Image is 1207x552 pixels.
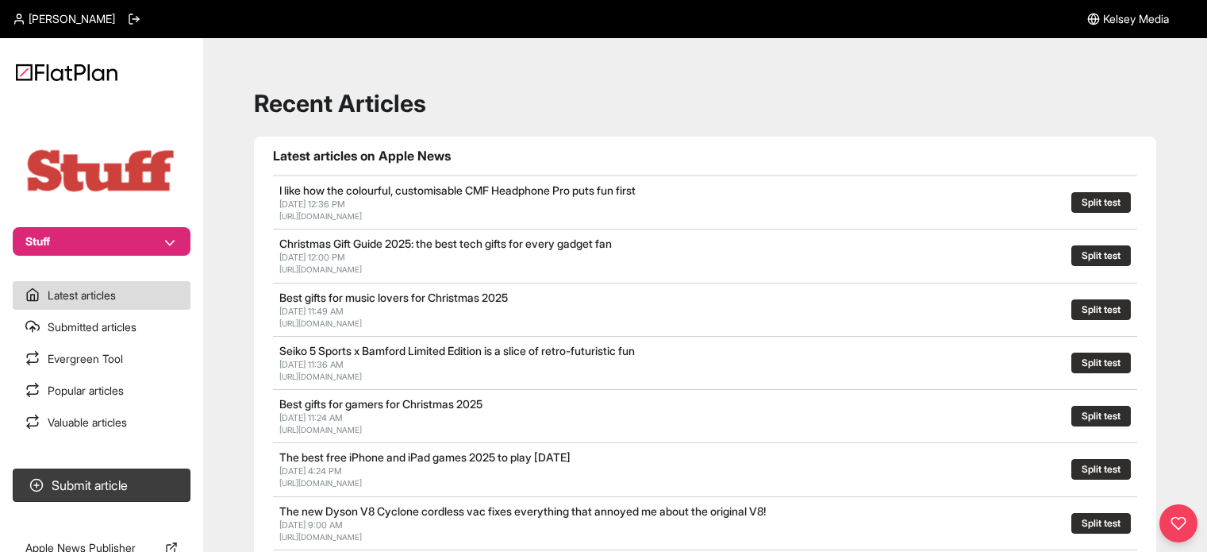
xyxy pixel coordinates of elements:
[279,465,342,477] span: [DATE] 4:24 PM
[13,376,190,405] a: Popular articles
[279,291,508,304] a: Best gifts for music lovers for Christmas 2025
[279,264,362,274] a: [URL][DOMAIN_NAME]
[1071,353,1131,373] button: Split test
[1071,192,1131,213] button: Split test
[279,519,343,531] span: [DATE] 9:00 AM
[279,412,343,423] span: [DATE] 11:24 AM
[279,252,345,263] span: [DATE] 12:00 PM
[279,425,362,434] a: [URL][DOMAIN_NAME]
[279,532,362,542] a: [URL][DOMAIN_NAME]
[16,64,117,81] img: Logo
[13,313,190,342] a: Submitted articles
[273,146,1137,165] h1: Latest articles on Apple News
[279,450,571,464] a: The best free iPhone and iPad games 2025 to play [DATE]
[1071,513,1131,534] button: Split test
[279,237,612,250] a: Christmas Gift Guide 2025: the best tech gifts for every gadget fan
[279,344,635,357] a: Seiko 5 Sports x Bamford Limited Edition is a slice of retro-futuristic fun
[29,11,115,27] span: [PERSON_NAME]
[279,306,344,317] span: [DATE] 11:49 AM
[279,183,636,197] a: I like how the colourful, customisable CMF Headphone Pro puts fun first
[279,318,362,328] a: [URL][DOMAIN_NAME]
[279,478,362,488] a: [URL][DOMAIN_NAME]
[254,89,1156,118] h1: Recent Articles
[279,372,362,381] a: [URL][DOMAIN_NAME]
[13,408,190,437] a: Valuable articles
[279,211,362,221] a: [URL][DOMAIN_NAME]
[13,345,190,373] a: Evergreen Tool
[13,11,115,27] a: [PERSON_NAME]
[1071,406,1131,427] button: Split test
[13,469,190,502] button: Submit article
[279,397,482,411] a: Best gifts for gamers for Christmas 2025
[22,146,181,195] img: Publication Logo
[1071,459,1131,480] button: Split test
[279,504,766,518] a: The new Dyson V8 Cyclone cordless vac fixes everything that annoyed me about the original V8!
[13,281,190,310] a: Latest articles
[279,199,345,210] span: [DATE] 12:36 PM
[1071,245,1131,266] button: Split test
[1103,11,1169,27] span: Kelsey Media
[1071,299,1131,320] button: Split test
[279,359,344,370] span: [DATE] 11:36 AM
[13,227,190,256] button: Stuff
